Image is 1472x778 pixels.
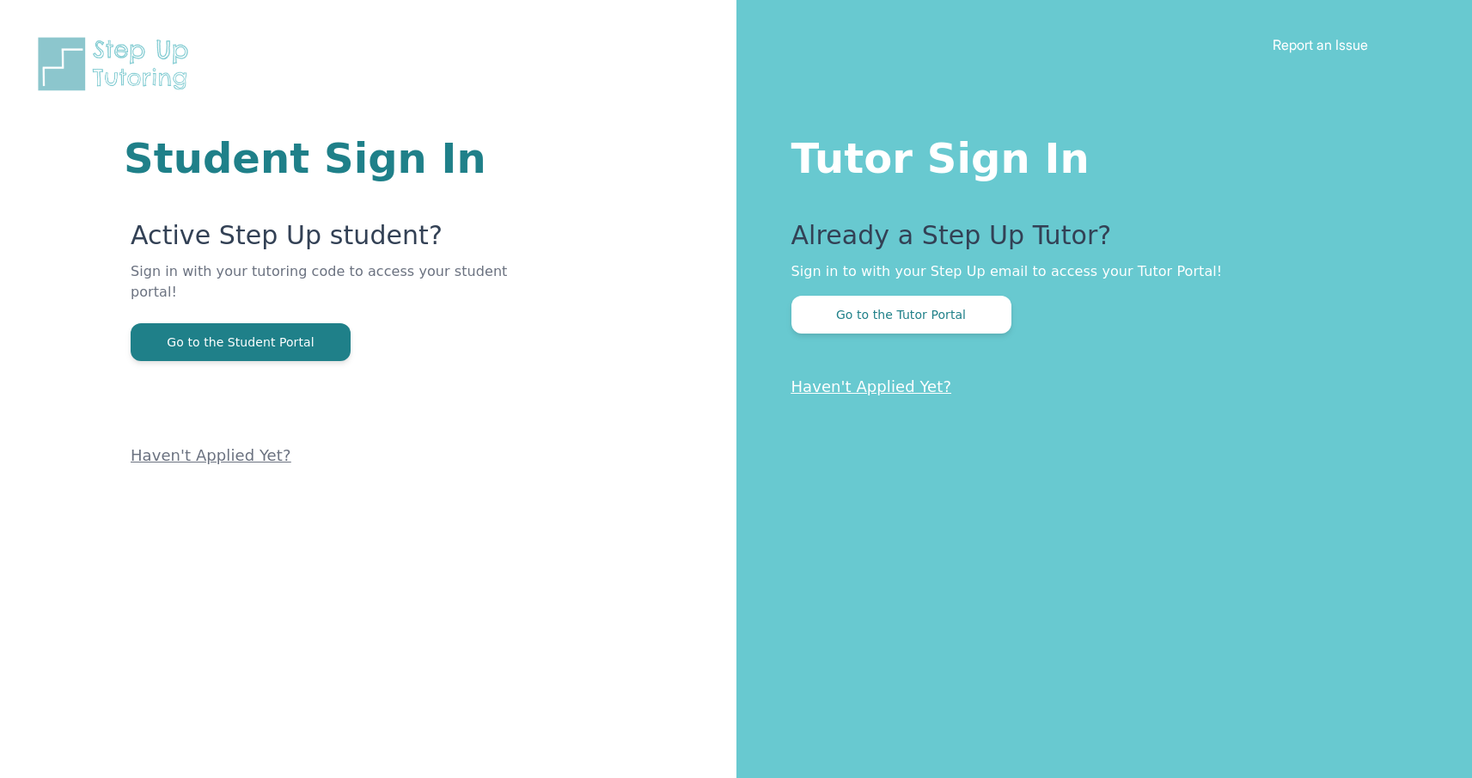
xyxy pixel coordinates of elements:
[791,220,1404,261] p: Already a Step Up Tutor?
[131,323,351,361] button: Go to the Student Portal
[791,261,1404,282] p: Sign in to with your Step Up email to access your Tutor Portal!
[124,138,530,179] h1: Student Sign In
[131,220,530,261] p: Active Step Up student?
[791,377,952,395] a: Haven't Applied Yet?
[1273,36,1368,53] a: Report an Issue
[131,261,530,323] p: Sign in with your tutoring code to access your student portal!
[791,296,1011,334] button: Go to the Tutor Portal
[791,306,1011,322] a: Go to the Tutor Portal
[34,34,199,94] img: Step Up Tutoring horizontal logo
[791,131,1404,179] h1: Tutor Sign In
[131,334,351,350] a: Go to the Student Portal
[131,446,291,464] a: Haven't Applied Yet?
